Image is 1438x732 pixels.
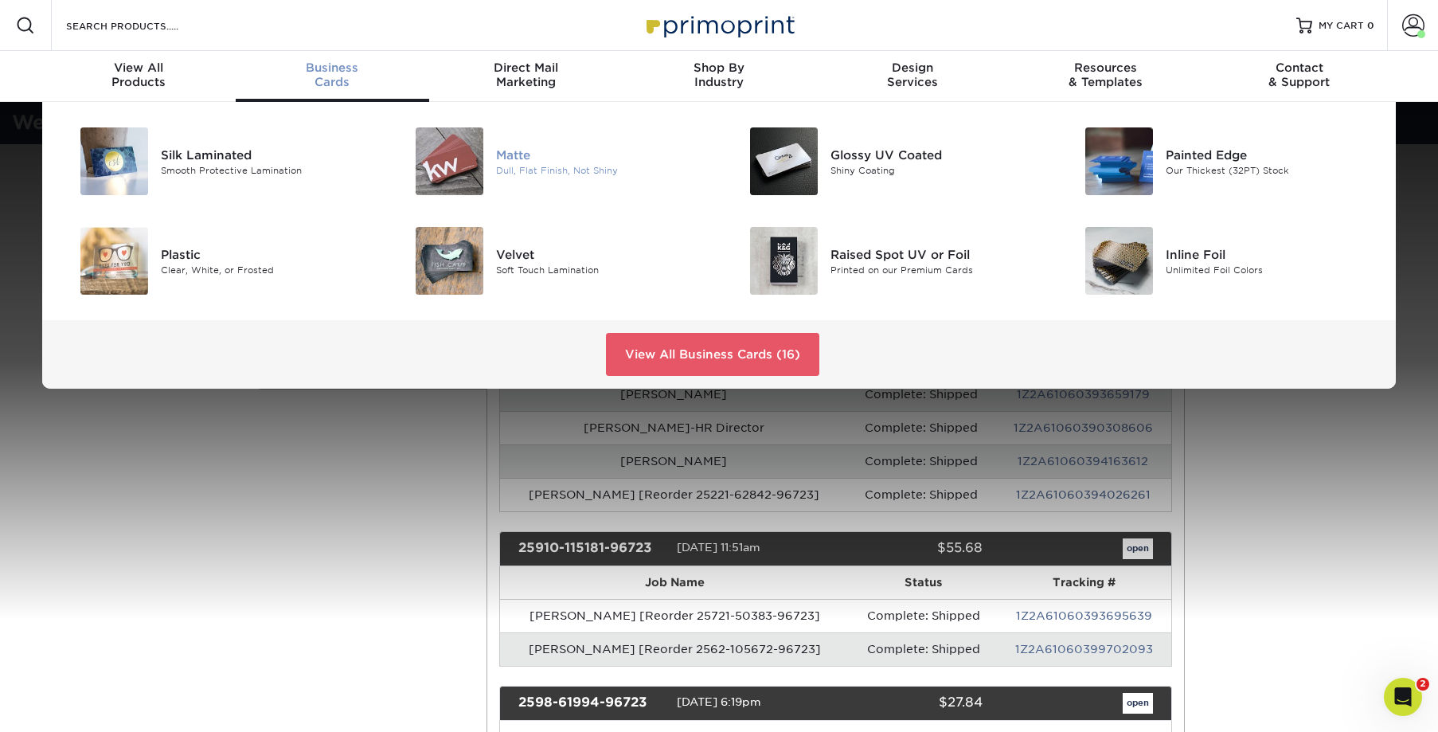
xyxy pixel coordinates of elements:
div: $27.84 [823,693,994,714]
div: & Templates [1009,61,1202,89]
a: View AllProducts [42,51,236,102]
a: DesignServices [815,51,1009,102]
span: 2 [1417,678,1429,691]
div: Cards [236,61,429,89]
img: Primoprint [639,8,799,42]
span: Shop By [623,61,816,75]
td: Complete: Shipped [850,632,996,666]
a: BusinessCards [236,51,429,102]
a: Velvet Business Cards Velvet Soft Touch Lamination [397,221,708,301]
a: View All Business Cards (16) [606,333,819,376]
div: Dull, Flat Finish, Not Shiny [496,163,707,177]
div: Painted Edge [1166,146,1377,163]
div: Glossy UV Coated [830,146,1041,163]
td: [PERSON_NAME] [Reorder 2562-105672-96723] [500,632,850,666]
a: Glossy UV Coated Business Cards Glossy UV Coated Shiny Coating [731,121,1042,202]
div: Shiny Coating [830,163,1041,177]
div: Marketing [429,61,623,89]
a: Resources& Templates [1009,51,1202,102]
div: Services [815,61,1009,89]
a: Inline Foil Business Cards Inline Foil Unlimited Foil Colors [1066,221,1377,301]
img: Velvet Business Cards [416,227,483,295]
span: Resources [1009,61,1202,75]
div: Silk Laminated [161,146,372,163]
div: Matte [496,146,707,163]
input: SEARCH PRODUCTS..... [64,16,220,35]
a: Contact& Support [1202,51,1396,102]
img: Silk Laminated Business Cards [80,127,148,195]
div: Inline Foil [1166,245,1377,263]
div: Unlimited Foil Colors [1166,263,1377,276]
a: Direct MailMarketing [429,51,623,102]
div: Clear, White, or Frosted [161,263,372,276]
a: Matte Business Cards Matte Dull, Flat Finish, Not Shiny [397,121,708,202]
img: Raised Spot UV or Foil Business Cards [750,227,818,295]
img: Glossy UV Coated Business Cards [750,127,818,195]
span: Contact [1202,61,1396,75]
div: Soft Touch Lamination [496,263,707,276]
span: View All [42,61,236,75]
span: Direct Mail [429,61,623,75]
img: Inline Foil Business Cards [1085,227,1153,295]
a: Silk Laminated Business Cards Silk Laminated Smooth Protective Lamination [61,121,373,202]
a: Painted Edge Business Cards Painted Edge Our Thickest (32PT) Stock [1066,121,1377,202]
div: & Support [1202,61,1396,89]
div: Products [42,61,236,89]
a: Shop ByIndustry [623,51,816,102]
a: 1Z2A61060393695639 [1016,609,1152,622]
div: Raised Spot UV or Foil [830,245,1041,263]
div: 2598-61994-96723 [506,693,677,714]
div: Our Thickest (32PT) Stock [1166,163,1377,177]
div: Plastic [161,245,372,263]
a: Plastic Business Cards Plastic Clear, White, or Frosted [61,221,373,301]
a: Raised Spot UV or Foil Business Cards Raised Spot UV or Foil Printed on our Premium Cards [731,221,1042,301]
div: Smooth Protective Lamination [161,163,372,177]
span: Design [815,61,1009,75]
div: Printed on our Premium Cards [830,263,1041,276]
div: Velvet [496,245,707,263]
img: Matte Business Cards [416,127,483,195]
iframe: Intercom live chat [1384,678,1422,716]
a: open [1123,693,1153,714]
span: MY CART [1319,19,1364,33]
div: Industry [623,61,816,89]
span: Business [236,61,429,75]
span: 0 [1367,20,1374,31]
img: Painted Edge Business Cards [1085,127,1153,195]
a: 1Z2A61060399702093 [1015,643,1153,656]
img: Plastic Business Cards [80,227,148,295]
span: [DATE] 6:19pm [677,695,761,708]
